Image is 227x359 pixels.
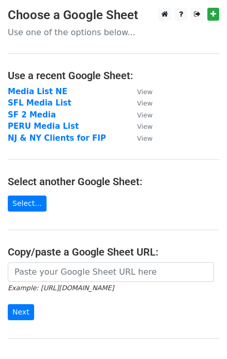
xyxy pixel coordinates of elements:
[8,69,219,82] h4: Use a recent Google Sheet:
[8,122,79,131] a: PERU Media List
[127,133,153,143] a: View
[137,123,153,130] small: View
[137,111,153,119] small: View
[8,304,34,320] input: Next
[8,98,71,108] a: SFL Media List
[8,175,219,188] h4: Select another Google Sheet:
[127,87,153,96] a: View
[8,110,56,119] a: SF 2 Media
[8,196,47,212] a: Select...
[127,98,153,108] a: View
[127,122,153,131] a: View
[8,8,219,23] h3: Choose a Google Sheet
[8,87,67,96] a: Media List NE
[8,27,219,38] p: Use one of the options below...
[8,262,214,282] input: Paste your Google Sheet URL here
[137,134,153,142] small: View
[8,133,106,143] a: NJ & NY Clients for FIP
[137,99,153,107] small: View
[8,284,114,292] small: Example: [URL][DOMAIN_NAME]
[137,88,153,96] small: View
[8,246,219,258] h4: Copy/paste a Google Sheet URL:
[127,110,153,119] a: View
